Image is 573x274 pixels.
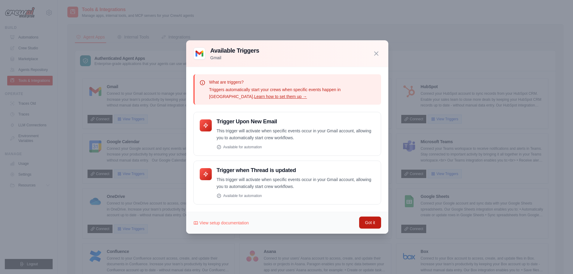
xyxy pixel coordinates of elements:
[217,118,375,125] h4: Trigger Upon New Email
[199,220,249,226] span: View setup documentation
[217,167,375,174] h4: Trigger when Thread is updated
[209,79,376,85] p: What are triggers?
[193,220,249,226] a: View setup documentation
[210,46,259,55] h3: Available Triggers
[217,128,375,141] p: This trigger will activate when specific events occur in your Gmail account, allowing you to auto...
[217,176,375,190] p: This trigger will activate when specific events occur in your Gmail account, allowing you to auto...
[254,94,307,99] a: Learn how to set them up →
[193,48,205,60] img: Gmail
[210,55,259,61] p: Gmail
[209,86,376,100] p: Triggers automatically start your crews when specific events happen in [GEOGRAPHIC_DATA].
[217,193,375,198] div: Available for automation
[217,145,375,149] div: Available for automation
[359,217,381,229] button: Got it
